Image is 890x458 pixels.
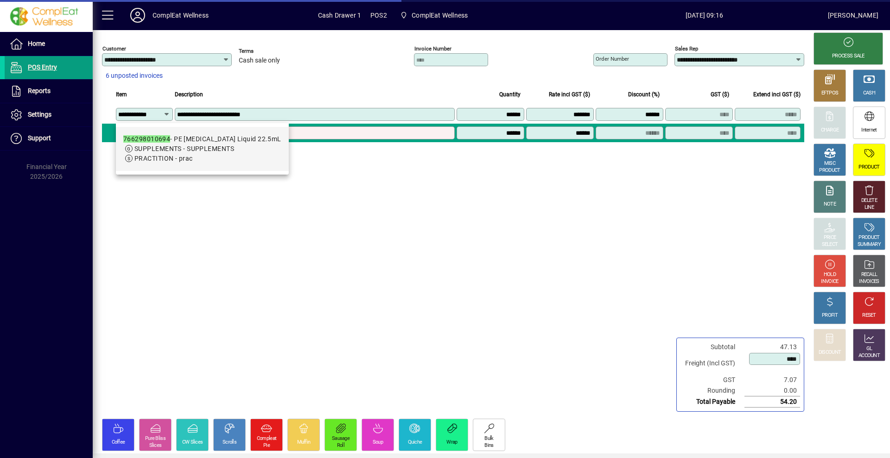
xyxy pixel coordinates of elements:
[412,8,468,23] span: ComplEat Wellness
[675,45,698,52] mat-label: Sales rep
[832,53,865,60] div: PROCESS SALE
[680,342,744,352] td: Subtotal
[858,241,881,248] div: SUMMARY
[711,89,729,100] span: GST ($)
[145,435,165,442] div: Pure Bliss
[753,89,801,100] span: Extend incl GST ($)
[821,127,839,134] div: CHARGE
[153,8,209,23] div: ComplEat Wellness
[866,345,872,352] div: GL
[819,349,841,356] div: DISCOUNT
[5,127,93,150] a: Support
[332,435,350,442] div: Sausage
[337,442,344,449] div: Roll
[863,90,875,97] div: CASH
[396,7,471,24] span: ComplEat Wellness
[680,352,744,375] td: Freight (Incl GST)
[134,145,234,152] span: SUPPLEMENTS - SUPPLEMENTS
[116,89,127,100] span: Item
[861,271,877,278] div: RECALL
[821,90,839,97] div: EFTPOS
[239,48,294,54] span: Terms
[123,7,153,24] button: Profile
[318,8,361,23] span: Cash Drawer 1
[744,342,800,352] td: 47.13
[5,103,93,126] a: Settings
[102,45,126,52] mat-label: Customer
[680,375,744,385] td: GST
[257,435,276,442] div: Compleat
[123,134,281,144] div: - PE [MEDICAL_DATA] Liquid 22.5mL
[859,278,879,285] div: INVOICES
[858,164,879,171] div: PRODUCT
[861,127,877,134] div: Internet
[112,439,125,446] div: Coffee
[263,442,270,449] div: Pie
[858,234,879,241] div: PRODUCT
[865,204,874,211] div: LINE
[28,134,51,142] span: Support
[222,439,236,446] div: Scrolls
[149,442,162,449] div: Slices
[297,439,311,446] div: Muffin
[116,127,289,171] mat-option: 766298010694 - PE Vitamin D3 Liquid 22.5mL
[858,352,880,359] div: ACCOUNT
[499,89,521,100] span: Quantity
[373,439,383,446] div: Soup
[744,375,800,385] td: 7.07
[828,8,878,23] div: [PERSON_NAME]
[28,111,51,118] span: Settings
[102,68,166,84] button: 6 unposted invoices
[123,135,170,143] em: 766298010694
[5,80,93,103] a: Reports
[484,442,493,449] div: Bins
[822,241,838,248] div: SELECT
[680,396,744,408] td: Total Payable
[408,439,422,446] div: Quiche
[824,160,835,167] div: MISC
[175,89,203,100] span: Description
[628,89,660,100] span: Discount (%)
[581,8,828,23] span: [DATE] 09:16
[446,439,457,446] div: Wrap
[824,271,836,278] div: HOLD
[28,40,45,47] span: Home
[28,63,57,71] span: POS Entry
[824,234,836,241] div: PRICE
[596,56,629,62] mat-label: Order number
[106,71,163,81] span: 6 unposted invoices
[414,45,451,52] mat-label: Invoice number
[744,385,800,396] td: 0.00
[744,396,800,408] td: 54.20
[239,57,280,64] span: Cash sale only
[824,201,836,208] div: NOTE
[370,8,387,23] span: POS2
[134,155,192,162] span: PRACTITION - prac
[484,435,493,442] div: Bulk
[862,312,876,319] div: RESET
[182,439,203,446] div: CW Slices
[821,278,838,285] div: INVOICE
[822,312,838,319] div: PROFIT
[861,197,877,204] div: DELETE
[5,32,93,56] a: Home
[549,89,590,100] span: Rate incl GST ($)
[680,385,744,396] td: Rounding
[28,87,51,94] span: Reports
[819,167,840,174] div: PRODUCT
